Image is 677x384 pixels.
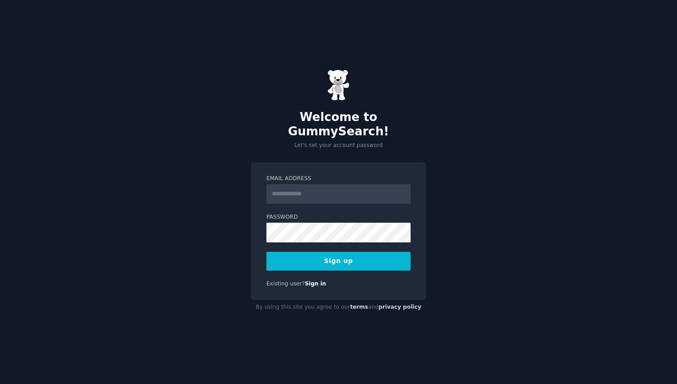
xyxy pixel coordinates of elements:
[350,304,368,310] a: terms
[266,280,305,287] span: Existing user?
[327,69,350,101] img: Gummy Bear
[251,110,426,138] h2: Welcome to GummySearch!
[305,280,326,287] a: Sign in
[251,142,426,150] p: Let's set your account password
[266,252,411,271] button: Sign up
[266,213,411,221] label: Password
[266,175,411,183] label: Email Address
[251,300,426,315] div: By using this site you agree to our and
[378,304,421,310] a: privacy policy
